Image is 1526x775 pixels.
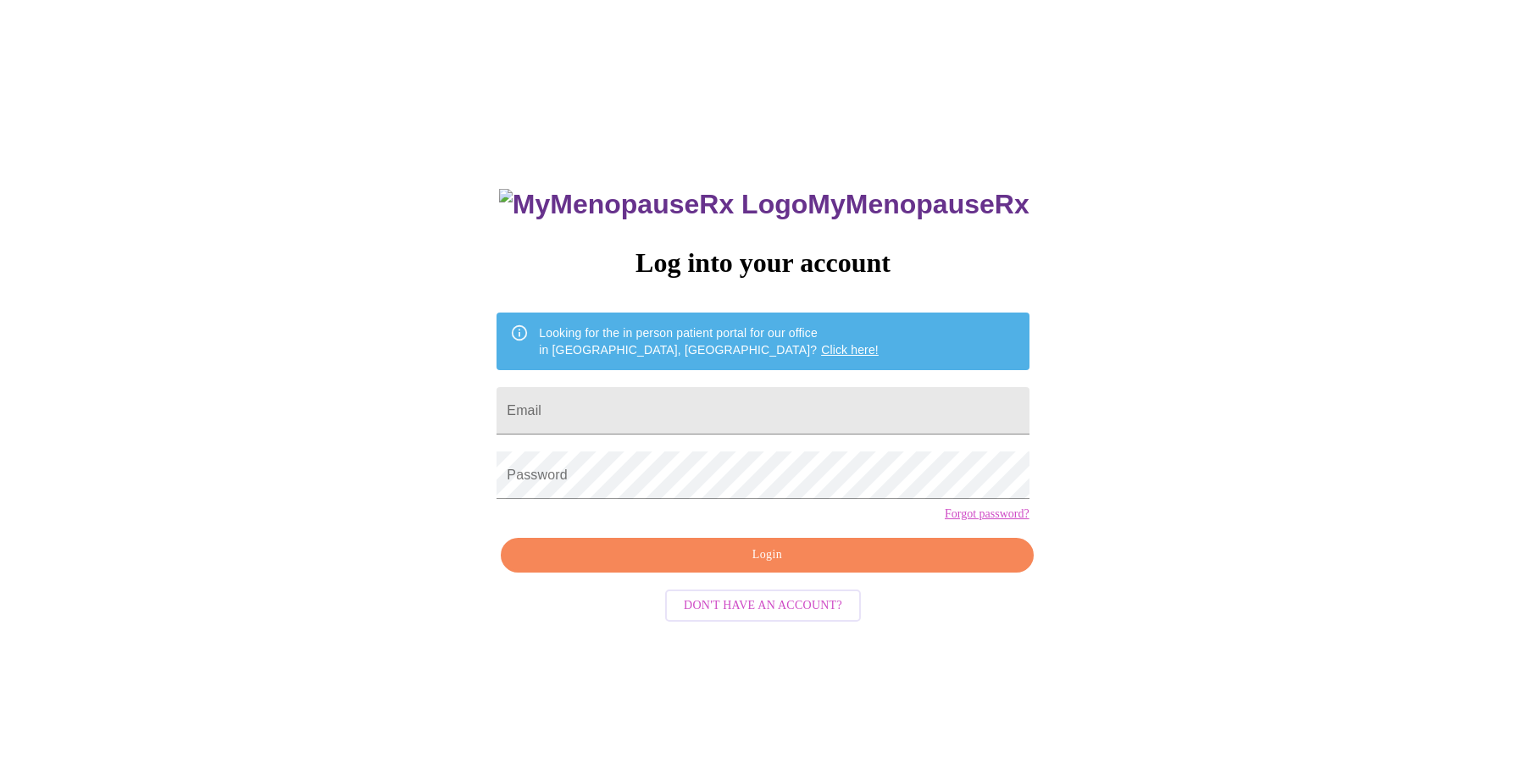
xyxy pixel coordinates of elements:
span: Login [520,545,1013,566]
img: MyMenopauseRx Logo [499,189,807,220]
span: Don't have an account? [684,595,842,617]
button: Don't have an account? [665,590,861,623]
h3: MyMenopauseRx [499,189,1029,220]
div: Looking for the in person patient portal for our office in [GEOGRAPHIC_DATA], [GEOGRAPHIC_DATA]? [539,318,879,365]
button: Login [501,538,1033,573]
a: Don't have an account? [661,596,865,611]
a: Click here! [821,343,879,357]
a: Forgot password? [945,507,1029,521]
h3: Log into your account [497,247,1029,279]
